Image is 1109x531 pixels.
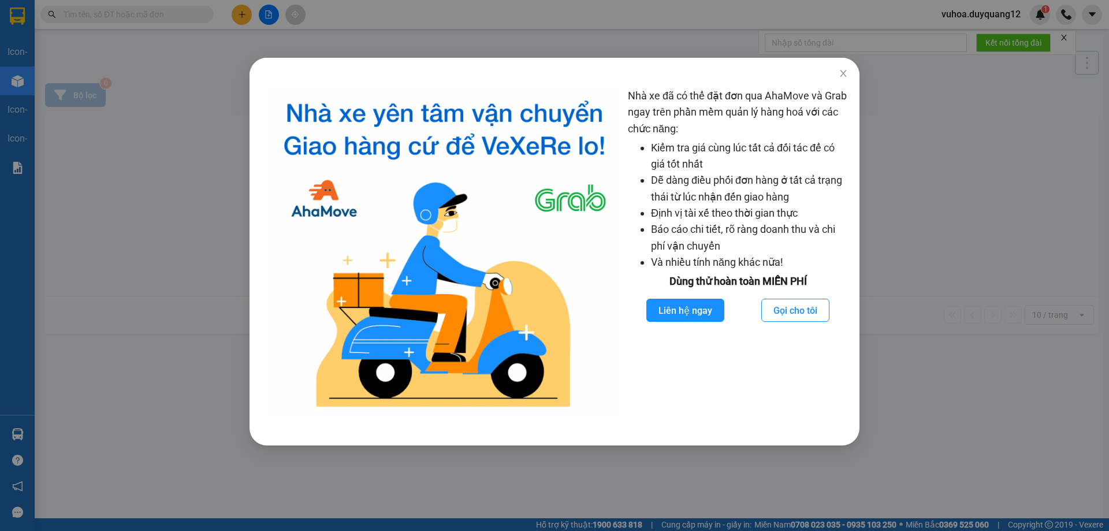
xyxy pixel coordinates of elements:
div: Dùng thử hoàn toàn MIỄN PHÍ [628,273,848,289]
div: Nhà xe đã có thể đặt đơn qua AhaMove và Grab ngay trên phần mềm quản lý hàng hoá với các chức năng: [628,88,848,417]
li: Kiểm tra giá cùng lúc tất cả đối tác để có giá tốt nhất [651,140,848,173]
button: Gọi cho tôi [761,299,829,322]
span: Gọi cho tôi [773,303,817,318]
li: Và nhiều tính năng khác nữa! [651,254,848,270]
img: logo [270,88,619,417]
li: Dễ dàng điều phối đơn hàng ở tất cả trạng thái từ lúc nhận đến giao hàng [651,172,848,205]
span: close [839,69,848,78]
button: Liên hệ ngay [646,299,724,322]
button: Close [827,58,859,90]
span: Liên hệ ngay [658,303,712,318]
li: Báo cáo chi tiết, rõ ràng doanh thu và chi phí vận chuyển [651,221,848,254]
li: Định vị tài xế theo thời gian thực [651,205,848,221]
